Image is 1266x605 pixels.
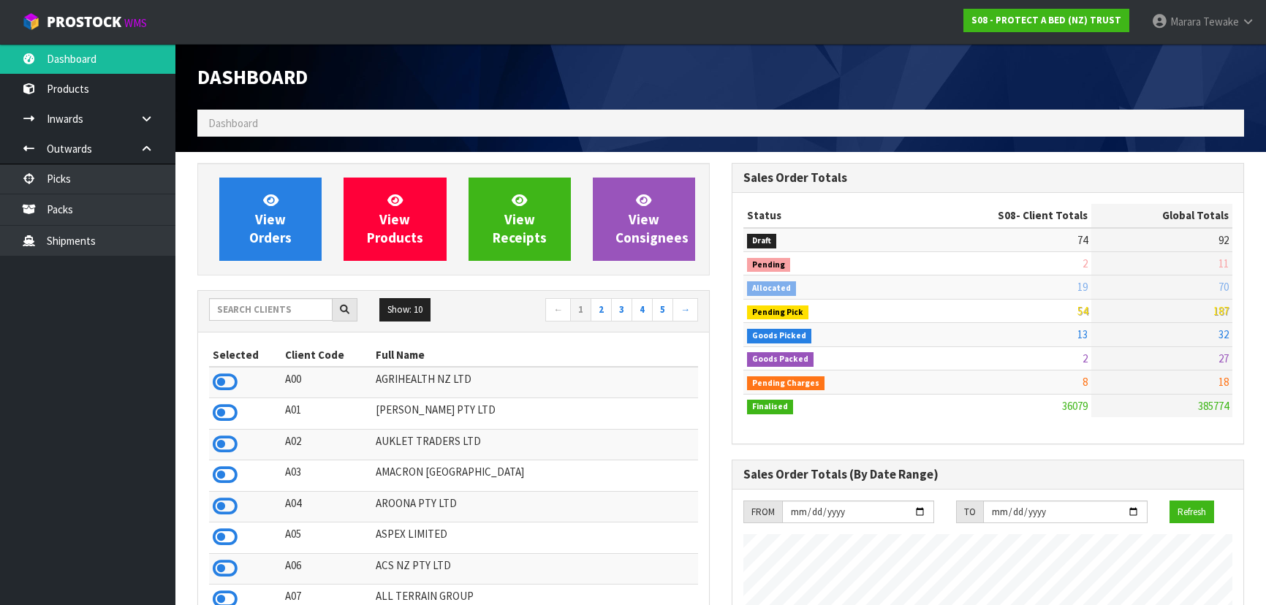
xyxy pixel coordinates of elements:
[747,258,790,273] span: Pending
[372,553,698,584] td: ACS NZ PTY LTD
[379,298,431,321] button: Show: 10
[465,298,699,324] nav: Page navigation
[747,281,796,296] span: Allocated
[743,501,782,524] div: FROM
[372,367,698,398] td: AGRIHEALTH NZ LTD
[493,191,547,246] span: View Receipts
[545,298,571,321] a: ←
[1083,351,1088,365] span: 2
[281,553,372,584] td: A06
[372,343,698,367] th: Full Name
[208,116,258,130] span: Dashboard
[197,64,308,89] span: Dashboard
[1218,351,1229,365] span: 27
[22,12,40,31] img: cube-alt.png
[124,16,147,30] small: WMS
[1077,327,1088,341] span: 13
[1198,399,1229,413] span: 385774
[1218,327,1229,341] span: 32
[372,491,698,522] td: AROONA PTY LTD
[747,352,814,367] span: Goods Packed
[747,329,811,343] span: Goods Picked
[998,208,1016,222] span: S08
[372,429,698,460] td: AUKLET TRADERS LTD
[469,178,571,261] a: ViewReceipts
[1218,375,1229,389] span: 18
[367,191,423,246] span: View Products
[281,367,372,398] td: A00
[747,376,825,391] span: Pending Charges
[615,191,689,246] span: View Consignees
[611,298,632,321] a: 3
[1083,256,1088,270] span: 2
[1170,501,1214,524] button: Refresh
[652,298,673,321] a: 5
[743,204,905,227] th: Status
[344,178,446,261] a: ViewProducts
[747,400,793,414] span: Finalised
[1213,304,1229,318] span: 187
[956,501,983,524] div: TO
[219,178,322,261] a: ViewOrders
[905,204,1091,227] th: - Client Totals
[1170,15,1201,28] span: Marara
[1203,15,1239,28] span: Tewake
[209,343,281,367] th: Selected
[743,468,1232,482] h3: Sales Order Totals (By Date Range)
[1083,375,1088,389] span: 8
[747,234,776,248] span: Draft
[672,298,698,321] a: →
[591,298,612,321] a: 2
[281,491,372,522] td: A04
[570,298,591,321] a: 1
[281,398,372,429] td: A01
[1077,280,1088,294] span: 19
[281,460,372,491] td: A03
[1077,304,1088,318] span: 54
[1218,233,1229,247] span: 92
[209,298,333,321] input: Search clients
[743,171,1232,185] h3: Sales Order Totals
[747,305,808,320] span: Pending Pick
[1091,204,1232,227] th: Global Totals
[1218,280,1229,294] span: 70
[372,522,698,553] td: ASPEX LIMITED
[281,343,372,367] th: Client Code
[281,522,372,553] td: A05
[1062,399,1088,413] span: 36079
[372,460,698,491] td: AMACRON [GEOGRAPHIC_DATA]
[1218,256,1229,270] span: 11
[372,398,698,429] td: [PERSON_NAME] PTY LTD
[971,14,1121,26] strong: S08 - PROTECT A BED (NZ) TRUST
[593,178,695,261] a: ViewConsignees
[281,429,372,460] td: A02
[1077,233,1088,247] span: 74
[963,9,1129,32] a: S08 - PROTECT A BED (NZ) TRUST
[47,12,121,31] span: ProStock
[249,191,292,246] span: View Orders
[632,298,653,321] a: 4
